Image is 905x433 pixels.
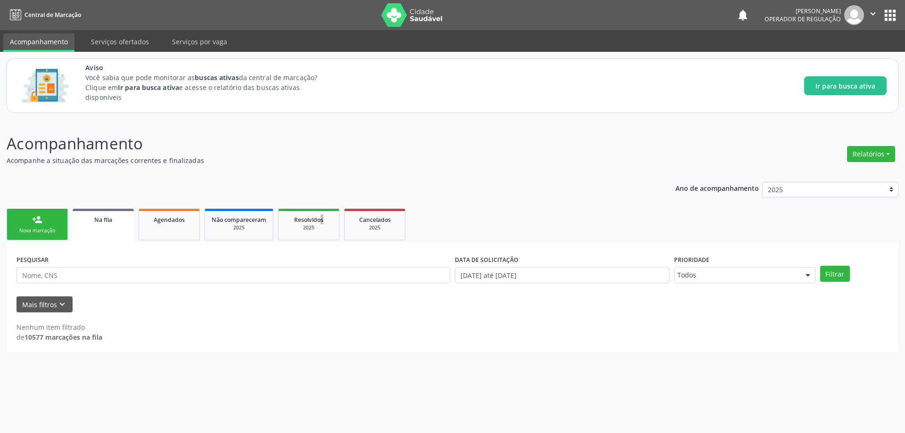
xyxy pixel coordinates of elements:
[765,15,841,23] span: Operador de regulação
[32,214,42,225] div: person_add
[864,5,882,25] button: 
[3,33,74,52] a: Acompanhamento
[16,267,450,283] input: Nome, CNS
[14,227,61,234] div: Nova marcação
[154,216,185,224] span: Agendados
[455,253,518,267] label: DATA DE SOLICITAÇÃO
[847,146,895,162] button: Relatórios
[677,270,796,280] span: Todos
[285,224,332,231] div: 2025
[844,5,864,25] img: img
[820,266,850,282] button: Filtrar
[57,299,67,310] i: keyboard_arrow_down
[84,33,156,50] a: Serviços ofertados
[815,81,875,91] span: Ir para busca ativa
[25,333,102,342] strong: 10577 marcações na fila
[165,33,234,50] a: Serviços por vaga
[16,253,49,267] label: PESQUISAR
[294,216,323,224] span: Resolvidos
[868,8,878,19] i: 
[882,7,898,24] button: apps
[765,7,841,15] div: [PERSON_NAME]
[25,11,81,19] span: Central de Marcação
[118,83,179,92] strong: Ir para busca ativa
[7,132,631,155] p: Acompanhamento
[94,216,112,224] span: Na fila
[212,216,266,224] span: Não compareceram
[195,73,239,82] strong: buscas ativas
[359,216,391,224] span: Cancelados
[7,155,631,165] p: Acompanhe a situação das marcações correntes e finalizadas
[7,7,81,23] a: Central de Marcação
[736,8,749,22] button: notifications
[804,76,887,95] button: Ir para busca ativa
[85,63,335,73] span: Aviso
[675,182,759,194] p: Ano de acompanhamento
[351,224,398,231] div: 2025
[455,267,669,283] input: Selecione um intervalo
[674,253,709,267] label: Prioridade
[16,322,102,332] div: Nenhum item filtrado
[18,65,72,107] img: Imagem de CalloutCard
[16,332,102,342] div: de
[85,73,335,102] p: Você sabia que pode monitorar as da central de marcação? Clique em e acesse o relatório das busca...
[16,296,73,313] button: Mais filtroskeyboard_arrow_down
[212,224,266,231] div: 2025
